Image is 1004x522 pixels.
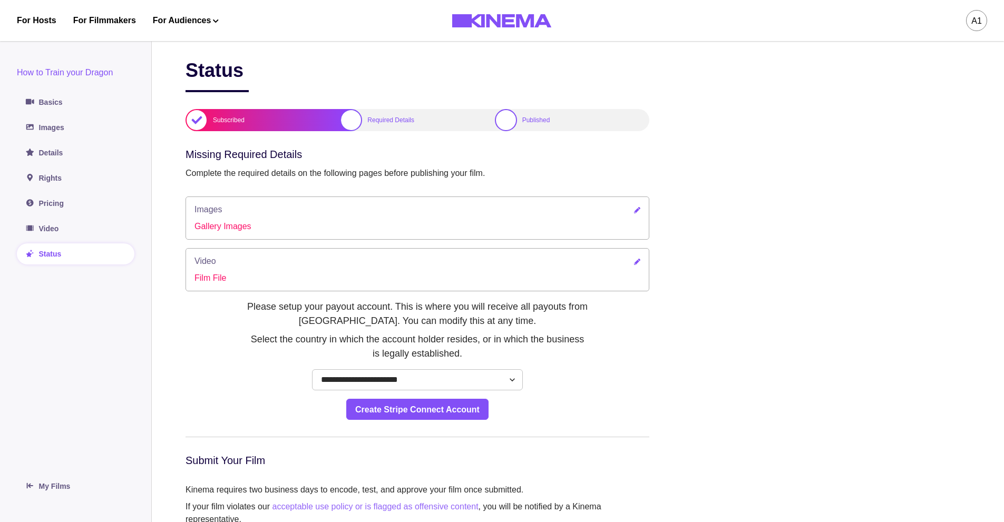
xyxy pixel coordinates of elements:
a: For Hosts [17,14,56,27]
button: Create Stripe Connect Account [346,399,489,420]
p: Complete the required details on the following pages before publishing your film. [186,167,649,180]
a: acceptable use policy or is flagged as offensive content [272,502,479,511]
a: Video [17,218,134,239]
a: Details [17,142,134,163]
a: Images [634,205,640,215]
button: For Audiences [153,14,219,27]
a: For Filmmakers [73,14,136,27]
p: Please setup your payout account. This is where you will receive all payouts from [GEOGRAPHIC_DAT... [246,300,589,328]
a: My Films [17,476,134,497]
div: a1 [971,15,982,27]
a: Rights [17,168,134,189]
a: Pricing [17,193,134,214]
p: Published [522,115,550,125]
h3: Missing Required Details [186,148,649,161]
h3: Submit Your Film [186,454,649,467]
a: Images [17,117,134,138]
p: Select the country in which the account holder resides, or in which the business is legally estab... [246,332,589,361]
a: Basics [17,92,134,113]
p: Subscribed [213,115,245,125]
h2: Status [186,59,249,92]
a: Video [634,257,640,267]
a: Status [17,243,134,264]
p: Required Details [367,115,414,125]
p: How to Train your Dragon [17,66,134,79]
p: Kinema requires two business days to encode, test, and approve your film once submitted. [186,484,649,496]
